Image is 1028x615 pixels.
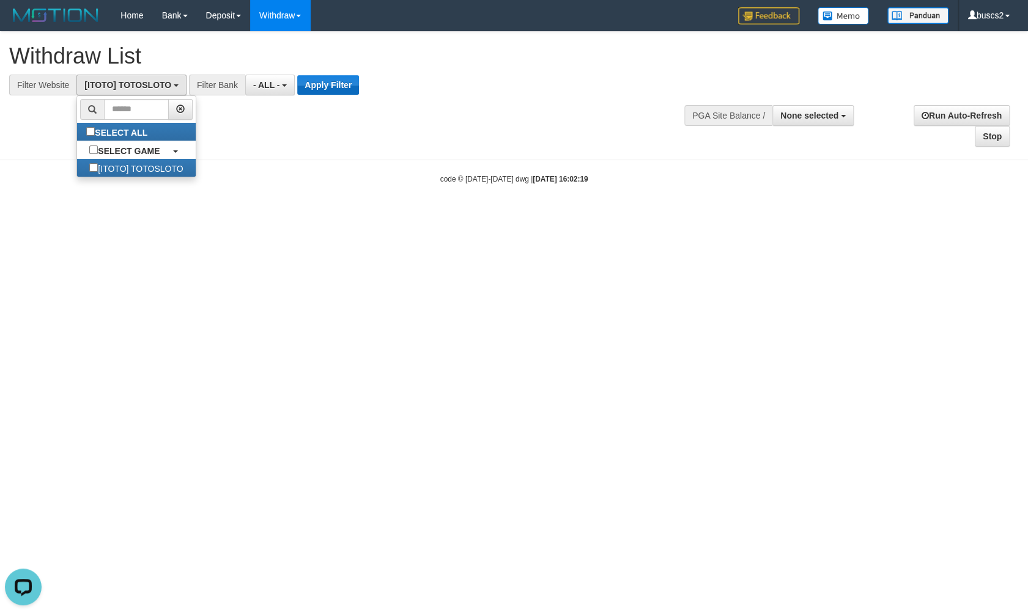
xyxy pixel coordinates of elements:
strong: [DATE] 16:02:19 [533,175,588,183]
input: SELECT ALL [86,127,95,136]
img: Feedback.jpg [738,7,799,24]
img: MOTION_logo.png [9,6,102,24]
img: panduan.png [887,7,948,24]
button: None selected [772,105,854,126]
img: Button%20Memo.svg [818,7,869,24]
div: Filter Bank [189,75,245,95]
b: SELECT GAME [98,146,160,156]
a: SELECT GAME [77,141,195,159]
label: [ITOTO] TOTOSLOTO [77,159,195,177]
span: None selected [780,111,838,120]
button: Apply Filter [297,75,359,95]
a: Run Auto-Refresh [914,105,1010,126]
h1: Withdraw List [9,44,673,68]
input: [ITOTO] TOTOSLOTO [89,163,98,172]
button: [ITOTO] TOTOSLOTO [76,75,187,95]
small: code © [DATE]-[DATE] dwg | [440,175,588,183]
a: Stop [975,126,1010,147]
label: SELECT ALL [77,123,160,141]
span: [ITOTO] TOTOSLOTO [84,80,171,90]
button: Open LiveChat chat widget [5,5,42,42]
div: Filter Website [9,75,76,95]
div: PGA Site Balance / [684,105,772,126]
input: SELECT GAME [89,145,98,154]
span: - ALL - [253,80,280,90]
button: - ALL - [245,75,295,95]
